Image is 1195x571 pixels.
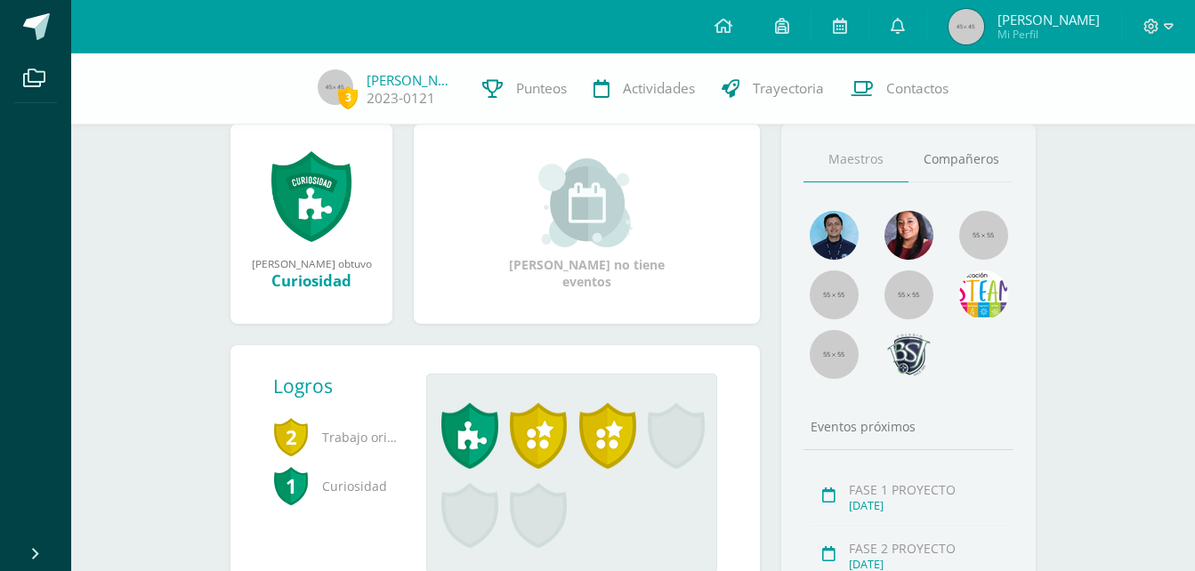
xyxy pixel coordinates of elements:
[803,418,1013,435] div: Eventos próximos
[498,158,676,290] div: [PERSON_NAME] no tiene eventos
[849,498,1008,513] div: [DATE]
[753,79,824,98] span: Trayectoria
[318,69,353,105] img: 45x45
[884,330,933,379] img: aec1a58076126aed1c7d7397611df606.png
[810,330,859,379] img: 55x55
[273,416,309,457] span: 2
[273,374,412,398] div: Logros
[810,211,859,260] img: 8f174f9ec83d682dfb8124fd4ef1c5f7.png
[997,11,1100,28] span: [PERSON_NAME]
[959,270,1008,319] img: 1876873a32423452ac5c62c6f625c80d.png
[884,270,933,319] img: 55x55
[997,27,1100,42] span: Mi Perfil
[516,79,567,98] span: Punteos
[959,211,1008,260] img: 55x55
[837,53,962,125] a: Contactos
[623,79,695,98] span: Actividades
[708,53,837,125] a: Trayectoria
[810,270,859,319] img: 55x55
[849,540,1008,557] div: FASE 2 PROYECTO
[248,256,375,270] div: [PERSON_NAME] obtuvo
[367,71,456,89] a: [PERSON_NAME]
[908,137,1013,182] a: Compañeros
[803,137,908,182] a: Maestros
[849,481,1008,498] div: FASE 1 PROYECTO
[469,53,580,125] a: Punteos
[580,53,708,125] a: Actividades
[273,413,398,462] span: Trabajo original
[273,462,398,511] span: Curiosidad
[949,9,984,44] img: 45x45
[273,465,309,506] span: 1
[367,89,435,108] a: 2023-0121
[884,211,933,260] img: 793c0cca7fcd018feab202218d1df9f6.png
[338,86,358,109] span: 3
[538,158,635,247] img: event_small.png
[886,79,949,98] span: Contactos
[248,270,375,291] div: Curiosidad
